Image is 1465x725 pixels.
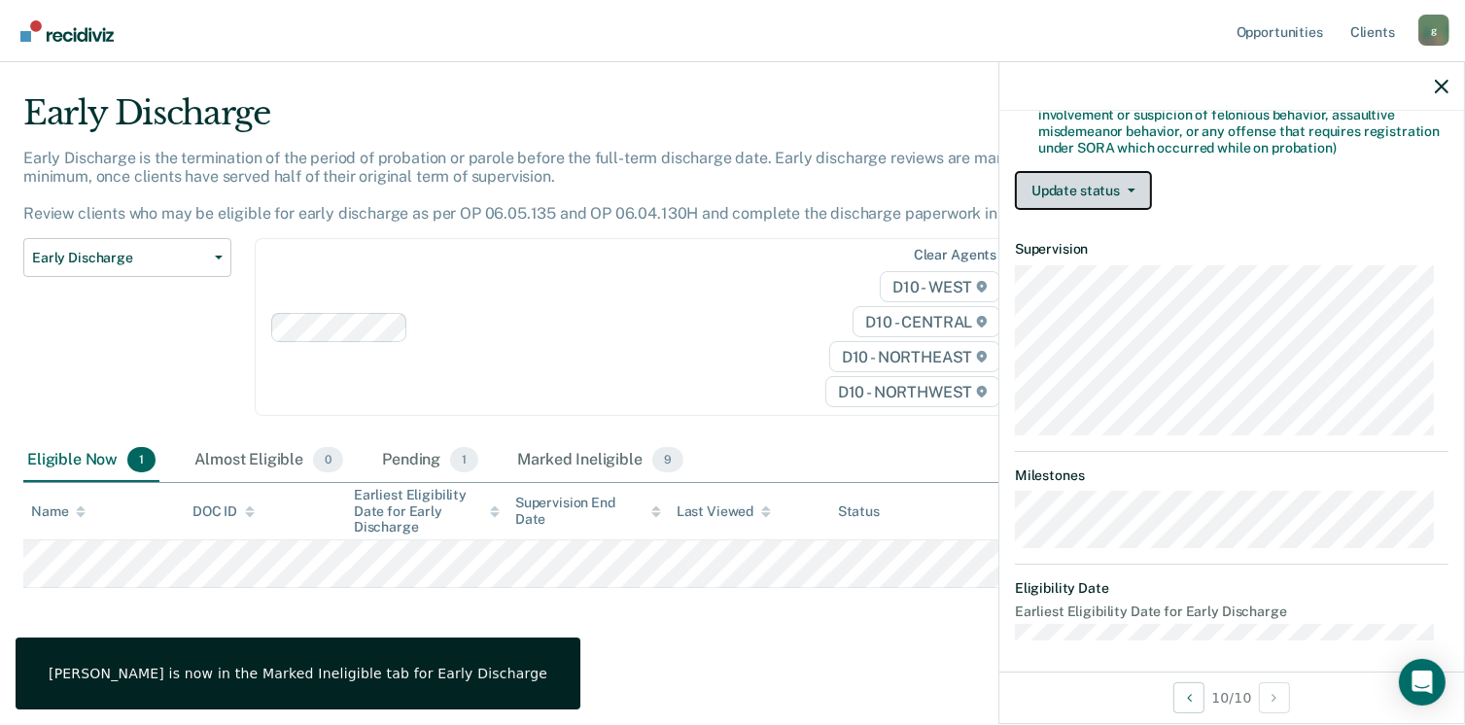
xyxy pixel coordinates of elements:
[1038,90,1448,155] div: Must have no pending felony charges or warrants (including any involvement or suspicion of feloni...
[32,250,207,266] span: Early Discharge
[127,447,156,472] span: 1
[354,487,500,535] div: Earliest Eligibility Date for Early Discharge
[20,20,114,42] img: Recidiviz
[313,447,343,472] span: 0
[1418,15,1449,46] div: g
[829,341,1000,372] span: D10 - NORTHEAST
[1015,604,1448,620] dt: Earliest Eligibility Date for Early Discharge
[677,503,771,520] div: Last Viewed
[23,149,1068,224] p: Early Discharge is the termination of the period of probation or parole before the full-term disc...
[1173,682,1204,713] button: Previous Opportunity
[999,672,1464,723] div: 10 / 10
[1399,659,1446,706] div: Open Intercom Messenger
[1418,15,1449,46] button: Profile dropdown button
[652,447,683,472] span: 9
[880,271,1000,302] span: D10 - WEST
[191,439,347,482] div: Almost Eligible
[49,665,547,682] div: [PERSON_NAME] is now in the Marked Ineligible tab for Early Discharge
[450,447,478,472] span: 1
[1015,171,1152,210] button: Update status
[1015,467,1448,484] dt: Milestones
[23,439,159,482] div: Eligible Now
[515,495,661,528] div: Supervision End Date
[513,439,687,482] div: Marked Ineligible
[31,503,86,520] div: Name
[838,503,880,520] div: Status
[914,247,996,263] div: Clear agents
[825,376,1000,407] span: D10 - NORTHWEST
[378,439,482,482] div: Pending
[1272,140,1337,155] span: probation)
[1015,241,1448,258] dt: Supervision
[1259,682,1290,713] button: Next Opportunity
[23,93,1122,149] div: Early Discharge
[192,503,255,520] div: DOC ID
[853,306,1000,337] span: D10 - CENTRAL
[1015,580,1448,597] dt: Eligibility Date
